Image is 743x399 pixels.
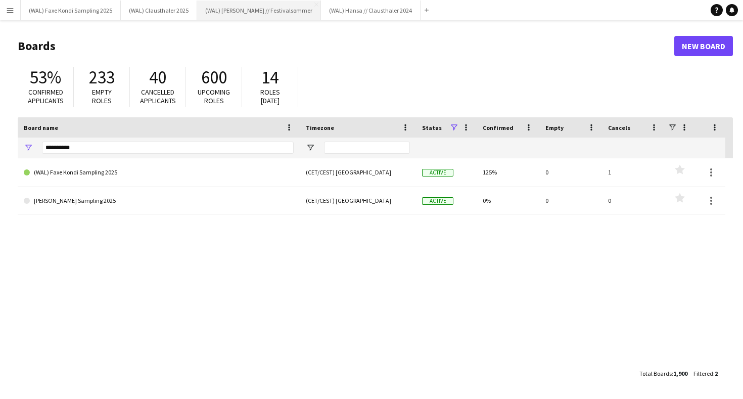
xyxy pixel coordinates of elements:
a: [PERSON_NAME] Sampling 2025 [24,187,294,215]
span: 600 [201,66,227,88]
div: : [693,364,718,383]
span: Board name [24,124,58,131]
a: (WAL) Faxe Kondi Sampling 2025 [24,158,294,187]
span: Roles [DATE] [260,87,280,105]
span: 53% [30,66,61,88]
button: (WAL) Faxe Kondi Sampling 2025 [21,1,121,20]
div: 125% [477,158,539,186]
span: Upcoming roles [198,87,230,105]
span: Active [422,169,453,176]
span: 2 [715,370,718,377]
div: 0 [602,187,665,214]
input: Timezone Filter Input [324,142,410,154]
span: Confirmed [483,124,514,131]
input: Board name Filter Input [42,142,294,154]
div: 0% [477,187,539,214]
span: Active [422,197,453,205]
div: 0 [539,187,602,214]
h1: Boards [18,38,674,54]
span: 1,900 [673,370,687,377]
span: Empty [545,124,564,131]
span: 233 [89,66,115,88]
span: Filtered [693,370,713,377]
span: Status [422,124,442,131]
button: Open Filter Menu [24,143,33,152]
div: 1 [602,158,665,186]
div: (CET/CEST) [GEOGRAPHIC_DATA] [300,187,416,214]
span: Timezone [306,124,334,131]
button: (WAL) [PERSON_NAME] // Festivalsommer [197,1,321,20]
button: Open Filter Menu [306,143,315,152]
button: (WAL) Clausthaler 2025 [121,1,197,20]
span: 14 [261,66,278,88]
span: Cancels [608,124,630,131]
span: Empty roles [92,87,112,105]
div: 0 [539,158,602,186]
button: (WAL) Hansa // Clausthaler 2024 [321,1,421,20]
div: : [639,364,687,383]
span: Confirmed applicants [28,87,64,105]
span: Total Boards [639,370,672,377]
a: New Board [674,36,733,56]
span: Cancelled applicants [140,87,176,105]
div: (CET/CEST) [GEOGRAPHIC_DATA] [300,158,416,186]
span: 40 [149,66,166,88]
